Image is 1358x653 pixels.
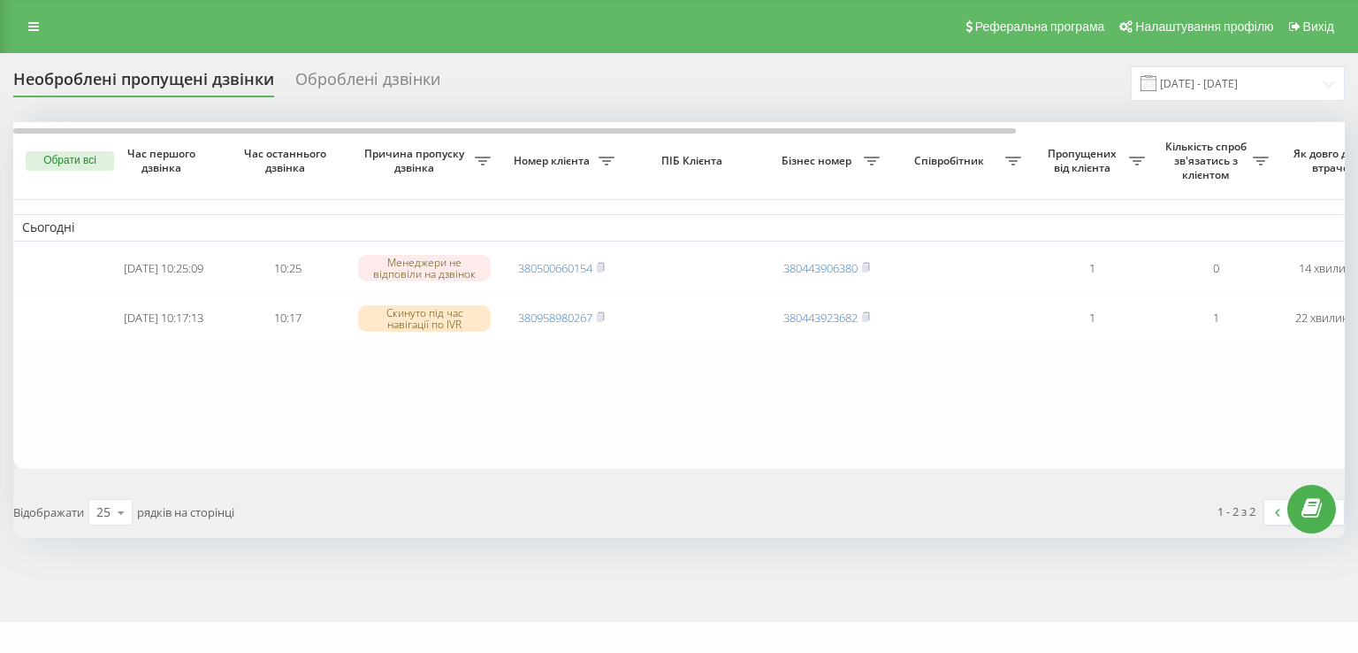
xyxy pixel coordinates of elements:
span: рядків на сторінці [137,504,234,520]
td: [DATE] 10:17:13 [102,295,225,342]
span: Бізнес номер [774,154,864,168]
td: 0 [1154,245,1278,292]
span: Номер клієнта [508,154,599,168]
span: Вихід [1303,19,1334,34]
span: Час першого дзвінка [116,147,211,174]
span: Пропущених від клієнта [1039,147,1129,174]
td: 10:25 [225,245,349,292]
span: ПІБ Клієнта [638,154,750,168]
div: 25 [96,503,111,521]
td: 10:17 [225,295,349,342]
div: Необроблені пропущені дзвінки [13,70,274,97]
td: 1 [1030,295,1154,342]
span: Реферальна програма [975,19,1105,34]
a: 380443906380 [783,260,858,276]
div: Менеджери не відповіли на дзвінок [358,255,491,281]
button: Обрати всі [26,151,114,171]
div: Скинуто під час навігації по IVR [358,305,491,332]
div: 1 - 2 з 2 [1217,503,1255,520]
a: 380443923682 [783,310,858,326]
td: 1 [1154,295,1278,342]
span: Відображати [13,504,84,520]
a: 380500660154 [518,260,592,276]
span: Налаштування профілю [1135,19,1273,34]
div: Оброблені дзвінки [295,70,440,97]
td: [DATE] 10:25:09 [102,245,225,292]
span: Причина пропуску дзвінка [358,147,475,174]
td: 1 [1030,245,1154,292]
a: 380958980267 [518,310,592,326]
span: Кількість спроб зв'язатись з клієнтом [1163,140,1253,181]
span: Час останнього дзвінка [240,147,335,174]
span: Співробітник [897,154,1005,168]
